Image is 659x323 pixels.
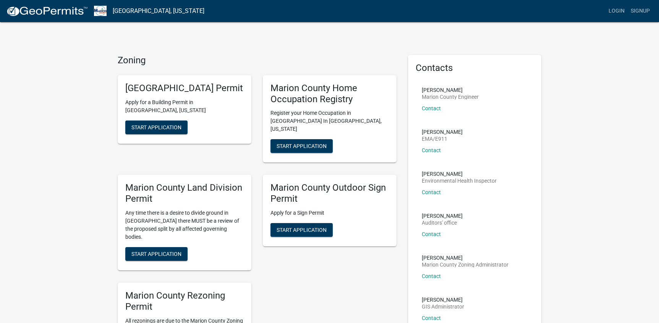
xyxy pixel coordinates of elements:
[422,129,463,135] p: [PERSON_NAME]
[270,139,333,153] button: Start Application
[422,220,463,225] p: Auditors' office
[270,109,389,133] p: Register your Home Occupation in [GEOGRAPHIC_DATA] In [GEOGRAPHIC_DATA], [US_STATE]
[422,147,441,153] a: Contact
[118,55,397,66] h4: Zoning
[125,83,244,94] h5: [GEOGRAPHIC_DATA] Permit
[422,297,464,302] p: [PERSON_NAME]
[422,304,464,309] p: GIS Administrator
[416,63,534,74] h5: Contacts
[277,143,327,149] span: Start Application
[94,6,107,16] img: Marion County, Iowa
[422,213,463,219] p: [PERSON_NAME]
[125,182,244,204] h5: Marion County Land Division Permit
[125,247,188,261] button: Start Application
[422,136,463,141] p: EMA/E911
[422,189,441,195] a: Contact
[277,227,327,233] span: Start Application
[422,273,441,279] a: Contact
[125,290,244,312] h5: Marion County Rezoning Permit
[125,121,188,134] button: Start Application
[422,315,441,321] a: Contact
[270,182,389,204] h5: Marion County Outdoor Sign Permit
[125,209,244,241] p: Any time there is a desire to divide ground in [GEOGRAPHIC_DATA] there MUST be a review of the pr...
[628,4,653,18] a: Signup
[422,178,497,183] p: Environmental Health Inspector
[270,223,333,237] button: Start Application
[270,83,389,105] h5: Marion County Home Occupation Registry
[125,98,244,114] p: Apply for a Building Permit in [GEOGRAPHIC_DATA], [US_STATE]
[131,251,181,257] span: Start Application
[422,255,508,260] p: [PERSON_NAME]
[113,5,204,18] a: [GEOGRAPHIC_DATA], [US_STATE]
[422,87,479,93] p: [PERSON_NAME]
[422,231,441,237] a: Contact
[131,124,181,130] span: Start Application
[270,209,389,217] p: Apply for a Sign Permit
[422,94,479,100] p: Marion County Engineer
[422,105,441,111] a: Contact
[606,4,628,18] a: Login
[422,171,497,177] p: [PERSON_NAME]
[422,262,508,267] p: Marion County Zoning Administrator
